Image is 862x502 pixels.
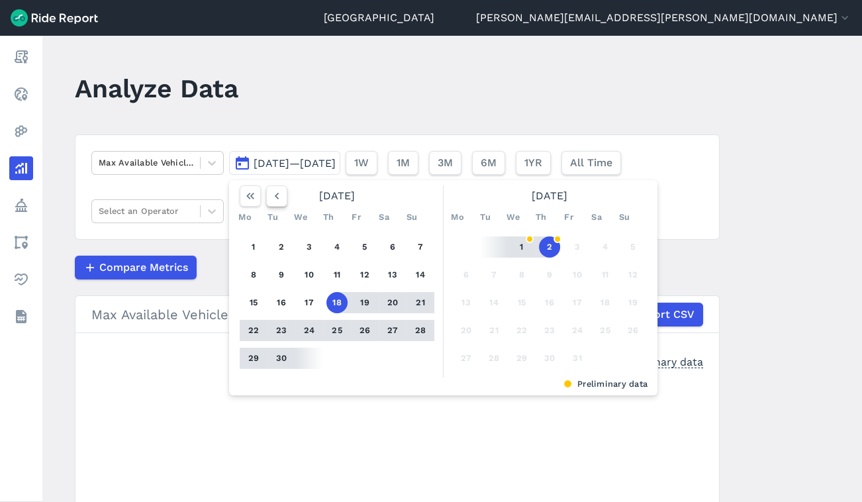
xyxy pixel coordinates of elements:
[595,292,616,313] button: 18
[290,207,311,228] div: We
[503,207,524,228] div: We
[243,320,264,341] button: 22
[516,151,551,175] button: 1YR
[382,292,403,313] button: 20
[475,207,496,228] div: Tu
[254,157,336,170] span: [DATE]—[DATE]
[539,264,560,285] button: 9
[354,320,375,341] button: 26
[243,236,264,258] button: 1
[326,236,348,258] button: 4
[354,264,375,285] button: 12
[622,292,644,313] button: 19
[618,354,703,368] div: Preliminary data
[346,207,367,228] div: Fr
[382,236,403,258] button: 6
[595,320,616,341] button: 25
[476,10,851,26] button: [PERSON_NAME][EMAIL_ADDRESS][PERSON_NAME][DOMAIN_NAME]
[539,320,560,341] button: 23
[239,377,647,390] div: Preliminary data
[373,207,395,228] div: Sa
[11,9,98,26] img: Ride Report
[271,292,292,313] button: 16
[483,320,504,341] button: 21
[9,230,33,254] a: Areas
[622,264,644,285] button: 12
[539,348,560,369] button: 30
[511,348,532,369] button: 29
[326,292,348,313] button: 18
[75,256,197,279] button: Compare Metrics
[229,151,340,175] button: [DATE]—[DATE]
[9,119,33,143] a: Heatmaps
[271,320,292,341] button: 23
[382,320,403,341] button: 27
[354,155,369,171] span: 1W
[397,155,410,171] span: 1M
[243,292,264,313] button: 15
[388,151,418,175] button: 1M
[299,292,320,313] button: 17
[326,264,348,285] button: 11
[271,236,292,258] button: 2
[429,151,461,175] button: 3M
[382,264,403,285] button: 13
[511,320,532,341] button: 22
[561,151,621,175] button: All Time
[9,45,33,69] a: Report
[595,236,616,258] button: 4
[271,264,292,285] button: 9
[567,292,588,313] button: 17
[447,185,652,207] div: [DATE]
[234,207,256,228] div: Mo
[635,307,694,323] span: Export CSV
[483,292,504,313] button: 14
[447,207,468,228] div: Mo
[299,320,320,341] button: 24
[567,236,588,258] button: 3
[511,264,532,285] button: 8
[299,236,320,258] button: 3
[455,320,477,341] button: 20
[586,207,607,228] div: Sa
[570,155,612,171] span: All Time
[99,260,188,276] span: Compare Metrics
[410,320,431,341] button: 28
[567,264,588,285] button: 10
[9,193,33,217] a: Policy
[91,303,703,326] div: Max Available Vehicles
[455,348,477,369] button: 27
[558,207,579,228] div: Fr
[614,207,635,228] div: Su
[539,236,560,258] button: 2
[410,264,431,285] button: 14
[472,151,505,175] button: 6M
[354,236,375,258] button: 5
[595,264,616,285] button: 11
[622,320,644,341] button: 26
[455,292,477,313] button: 13
[354,292,375,313] button: 19
[299,264,320,285] button: 10
[346,151,377,175] button: 1W
[438,155,453,171] span: 3M
[324,10,434,26] a: [GEOGRAPHIC_DATA]
[9,82,33,106] a: Realtime
[271,348,292,369] button: 30
[243,264,264,285] button: 8
[539,292,560,313] button: 16
[483,264,504,285] button: 7
[262,207,283,228] div: Tu
[410,292,431,313] button: 21
[455,264,477,285] button: 6
[511,236,532,258] button: 1
[567,320,588,341] button: 24
[234,185,440,207] div: [DATE]
[567,348,588,369] button: 31
[511,292,532,313] button: 15
[9,268,33,291] a: Health
[9,156,33,180] a: Analyze
[318,207,339,228] div: Th
[326,320,348,341] button: 25
[410,236,431,258] button: 7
